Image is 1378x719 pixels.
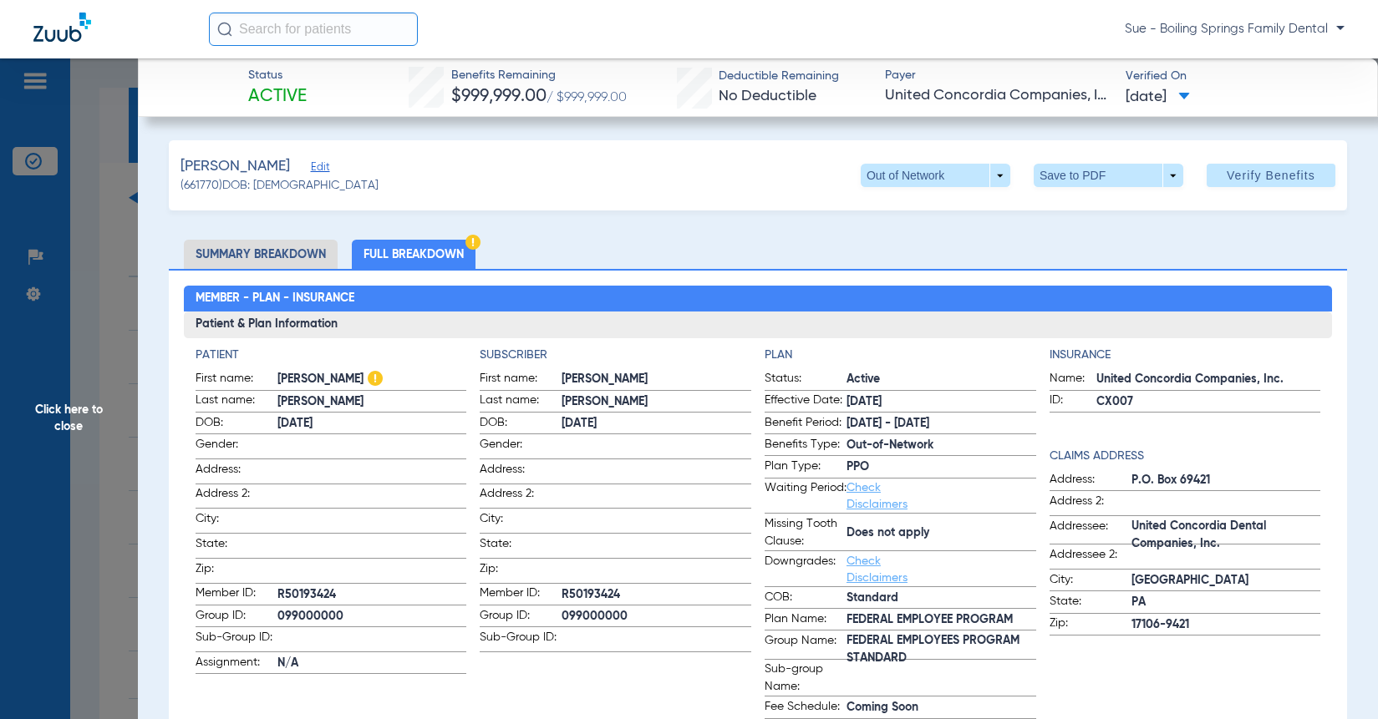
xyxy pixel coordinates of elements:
span: [PERSON_NAME] [562,371,751,388]
span: Waiting Period: [765,479,847,513]
span: ID: [1050,392,1096,412]
span: Coming Soon [847,699,1036,716]
span: Fee Schedule: [765,698,847,718]
li: Summary Breakdown [184,240,338,269]
span: P.O. Box 69421 [1131,472,1321,489]
span: State: [480,535,562,558]
span: N/A [277,655,467,672]
span: [DATE] - [DATE] [847,415,1036,433]
span: Group ID: [480,607,562,627]
span: City: [196,510,277,533]
span: United Concordia Dental Companies, Inc. [1131,526,1321,544]
img: Hazard [465,235,481,250]
span: Benefits Type: [765,436,847,456]
span: Sub-group Name: [765,661,847,696]
button: Verify Benefits [1207,164,1335,187]
span: Benefits Remaining [451,67,627,84]
span: Zip: [196,560,277,583]
span: FEDERAL EMPLOYEES PROGRAM STANDARD [847,641,1036,659]
button: Save to PDF [1034,164,1183,187]
span: Name: [1050,370,1096,390]
span: Does not apply [847,524,1036,542]
span: 099000000 [277,608,467,625]
span: [DATE] [847,393,1036,411]
span: PA [1131,594,1321,611]
span: R50193424 [562,586,751,604]
span: / $999,999.00 [547,91,627,104]
span: United Concordia Companies, Inc. [1096,371,1321,388]
span: COB: [765,589,847,609]
span: Addressee 2: [1050,546,1131,569]
span: Zip: [480,560,562,583]
a: Check Disclaimers [847,555,908,584]
span: Addressee: [1050,518,1131,544]
span: No Deductible [719,89,816,104]
span: Deductible Remaining [719,68,839,85]
span: Edit [311,161,326,177]
span: [PERSON_NAME] [277,371,467,388]
span: Plan Type: [765,458,847,478]
span: Group Name: [765,632,847,659]
span: First name: [480,370,562,390]
img: Hazard [368,371,383,386]
h4: Patient [196,347,467,364]
span: (661770) DOB: [DEMOGRAPHIC_DATA] [181,177,379,195]
span: [DATE] [562,415,751,433]
span: Payer [885,67,1111,84]
span: Sub-Group ID: [196,629,277,651]
h4: Claims Address [1050,448,1321,465]
span: Gender: [480,436,562,458]
span: 17106-9421 [1131,616,1321,634]
span: CX007 [1096,393,1321,411]
h4: Insurance [1050,347,1321,364]
span: Address 2: [196,485,277,508]
span: Address 2: [1050,493,1131,515]
span: R50193424 [277,586,467,604]
h2: Member - Plan - Insurance [184,286,1333,312]
span: Benefit Period: [765,414,847,434]
span: Zip: [1050,615,1131,635]
span: Group ID: [196,607,277,627]
span: [DATE] [1126,87,1190,108]
span: First name: [196,370,277,390]
button: Out of Network [861,164,1010,187]
h4: Subscriber [480,347,751,364]
span: Verified On [1126,68,1351,85]
span: City: [1050,571,1131,591]
img: Search Icon [217,22,232,37]
span: Effective Date: [765,392,847,412]
span: Status [248,67,307,84]
span: FEDERAL EMPLOYEE PROGRAM [847,611,1036,629]
span: Address: [196,461,277,484]
span: Last name: [196,392,277,412]
span: [DATE] [277,415,467,433]
span: Sue - Boiling Springs Family Dental [1125,21,1345,38]
span: [PERSON_NAME] [277,393,467,411]
li: Full Breakdown [352,240,475,269]
img: Zuub Logo [33,13,91,42]
span: State: [196,535,277,558]
iframe: Chat Widget [1294,639,1378,719]
span: City: [480,510,562,533]
span: Active [847,371,1036,388]
span: 099000000 [562,608,751,625]
span: Address: [1050,471,1131,491]
span: Status: [765,370,847,390]
span: Plan Name: [765,610,847,630]
span: [PERSON_NAME] [181,156,290,177]
h3: Patient & Plan Information [184,311,1333,338]
span: Address 2: [480,485,562,508]
span: State: [1050,593,1131,613]
h4: Plan [765,347,1036,364]
span: Last name: [480,392,562,412]
span: Active [248,85,307,109]
span: Assignment: [196,654,277,674]
span: [PERSON_NAME] [562,393,751,411]
span: Address: [480,461,562,484]
span: Verify Benefits [1227,169,1315,182]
